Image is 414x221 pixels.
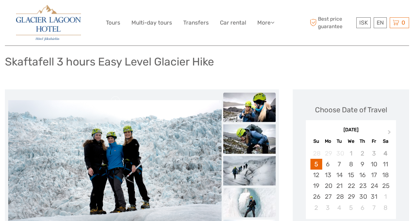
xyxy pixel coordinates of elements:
[345,202,357,213] div: Choose Wednesday, November 5th, 2025
[380,202,391,213] div: Choose Saturday, November 8th, 2025
[368,170,380,180] div: Choose Friday, October 17th, 2025
[334,137,345,146] div: Tu
[5,55,214,68] h1: Skaftafell 3 hours Easy Level Glacier Hike
[310,137,322,146] div: Su
[308,148,394,213] div: month 2025-10
[322,191,334,202] div: Choose Monday, October 27th, 2025
[310,180,322,191] div: Choose Sunday, October 19th, 2025
[357,137,368,146] div: Th
[357,191,368,202] div: Choose Thursday, October 30th, 2025
[368,202,380,213] div: Choose Friday, November 7th, 2025
[131,18,172,28] a: Multi-day tours
[359,19,368,26] span: ISK
[334,148,345,159] div: Not available Tuesday, September 30th, 2025
[357,180,368,191] div: Choose Thursday, October 23rd, 2025
[345,159,357,170] div: Choose Wednesday, October 8th, 2025
[357,202,368,213] div: Choose Thursday, November 6th, 2025
[380,191,391,202] div: Choose Saturday, November 1st, 2025
[223,156,276,185] img: 46a52124fbd142289f1598b35268a6e6_slider_thumbnail.jpeg
[306,127,396,134] div: [DATE]
[223,92,276,122] img: 2d88c71cca1f4ee0b966cb1a76e89012_slider_thumbnail.jpeg
[223,188,276,217] img: 209be994c1624d9c8cd6560579af04cf_slider_thumbnail.jpeg
[368,159,380,170] div: Choose Friday, October 10th, 2025
[368,180,380,191] div: Choose Friday, October 24th, 2025
[310,202,322,213] div: Choose Sunday, November 2nd, 2025
[380,170,391,180] div: Choose Saturday, October 18th, 2025
[345,137,357,146] div: We
[334,159,345,170] div: Choose Tuesday, October 7th, 2025
[322,137,334,146] div: Mo
[322,170,334,180] div: Choose Monday, October 13th, 2025
[345,170,357,180] div: Choose Wednesday, October 15th, 2025
[368,148,380,159] div: Not available Friday, October 3rd, 2025
[380,148,391,159] div: Not available Saturday, October 4th, 2025
[315,105,387,115] div: Choose Date of Travel
[380,159,391,170] div: Choose Saturday, October 11th, 2025
[322,180,334,191] div: Choose Monday, October 20th, 2025
[75,10,83,18] button: Open LiveChat chat widget
[374,17,387,28] div: EN
[310,170,322,180] div: Choose Sunday, October 12th, 2025
[357,159,368,170] div: Choose Thursday, October 9th, 2025
[106,18,120,28] a: Tours
[310,148,322,159] div: Not available Sunday, September 28th, 2025
[357,148,368,159] div: Not available Thursday, October 2nd, 2025
[380,137,391,146] div: Sa
[310,159,322,170] div: Choose Sunday, October 5th, 2025
[345,191,357,202] div: Choose Wednesday, October 29th, 2025
[220,18,246,28] a: Car rental
[345,148,357,159] div: Not available Wednesday, October 1st, 2025
[9,11,74,17] p: We're away right now. Please check back later!
[322,202,334,213] div: Choose Monday, November 3rd, 2025
[368,191,380,202] div: Choose Friday, October 31st, 2025
[334,191,345,202] div: Choose Tuesday, October 28th, 2025
[401,19,406,26] span: 0
[183,18,209,28] a: Transfers
[380,180,391,191] div: Choose Saturday, October 25th, 2025
[357,170,368,180] div: Choose Thursday, October 16th, 2025
[16,5,81,41] img: 2790-86ba44ba-e5e5-4a53-8ab7-28051417b7bc_logo_big.jpg
[385,128,395,139] button: Next Month
[345,180,357,191] div: Choose Wednesday, October 22nd, 2025
[368,137,380,146] div: Fr
[334,180,345,191] div: Choose Tuesday, October 21st, 2025
[308,15,355,30] span: Best price guarantee
[257,18,274,28] a: More
[223,124,276,154] img: 51ba656ea82348dfac995bb9b12c95ce_slider_thumbnail.jpeg
[310,191,322,202] div: Choose Sunday, October 26th, 2025
[334,202,345,213] div: Choose Tuesday, November 4th, 2025
[322,148,334,159] div: Not available Monday, September 29th, 2025
[334,170,345,180] div: Choose Tuesday, October 14th, 2025
[322,159,334,170] div: Choose Monday, October 6th, 2025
